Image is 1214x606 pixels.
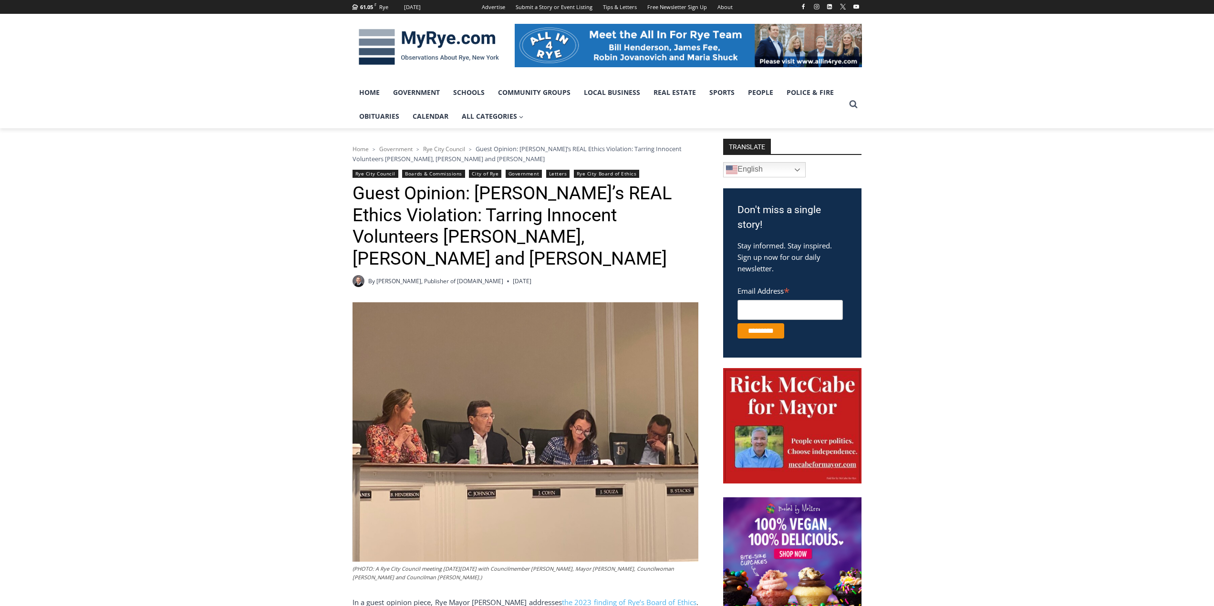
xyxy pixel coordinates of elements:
a: Facebook [798,1,809,12]
strong: TRANSLATE [723,139,771,154]
a: Real Estate [647,81,703,104]
img: (PHOTO: The "Gang of Four" Councilwoman Carolina Johnson, Mayor Josh Cohn, Councilwoman Julie Sou... [353,302,698,562]
a: Community Groups [491,81,577,104]
a: City of Rye [469,170,501,178]
a: Schools [446,81,491,104]
nav: Breadcrumbs [353,144,698,164]
h3: Don't miss a single story! [737,203,847,233]
img: McCabe for Mayor [723,368,861,483]
a: Obituaries [353,104,406,128]
span: > [416,146,419,153]
span: > [373,146,375,153]
a: Boards & Commissions [402,170,465,178]
img: en [726,164,737,175]
span: 61.05 [360,3,373,10]
a: Local Business [577,81,647,104]
a: Home [353,145,369,153]
a: Government [379,145,413,153]
a: English [723,162,806,177]
span: All Categories [462,111,524,122]
a: Government [506,170,542,178]
button: View Search Form [845,96,862,113]
img: All in for Rye [515,24,862,67]
label: Email Address [737,281,843,298]
span: By [368,277,375,286]
a: YouTube [851,1,862,12]
div: Rye [379,3,388,11]
a: All Categories [455,104,530,128]
div: [DATE] [404,3,421,11]
a: Letters [546,170,570,178]
span: > [469,146,472,153]
span: Guest Opinion: [PERSON_NAME]’s REAL Ethics Violation: Tarring Innocent Volunteers [PERSON_NAME], ... [353,144,682,163]
h1: Guest Opinion: [PERSON_NAME]’s REAL Ethics Violation: Tarring Innocent Volunteers [PERSON_NAME], ... [353,183,698,269]
a: Author image [353,275,364,287]
a: X [837,1,849,12]
a: Home [353,81,386,104]
p: Stay informed. Stay inspired. Sign up now for our daily newsletter. [737,240,847,274]
a: Linkedin [824,1,835,12]
nav: Primary Navigation [353,81,845,129]
a: Instagram [811,1,822,12]
a: Rye City Council [423,145,465,153]
span: F [374,2,376,7]
a: People [741,81,780,104]
time: [DATE] [513,277,531,286]
a: Rye City Board of Ethics [574,170,640,178]
a: [PERSON_NAME], Publisher of [DOMAIN_NAME] [376,277,503,285]
a: Calendar [406,104,455,128]
a: Rye City Council [353,170,398,178]
a: Sports [703,81,741,104]
figcaption: (PHOTO: A Rye City Council meeting [DATE][DATE] with Councilmember [PERSON_NAME], Mayor [PERSON_N... [353,565,698,581]
a: Government [386,81,446,104]
a: Police & Fire [780,81,840,104]
img: MyRye.com [353,22,505,72]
